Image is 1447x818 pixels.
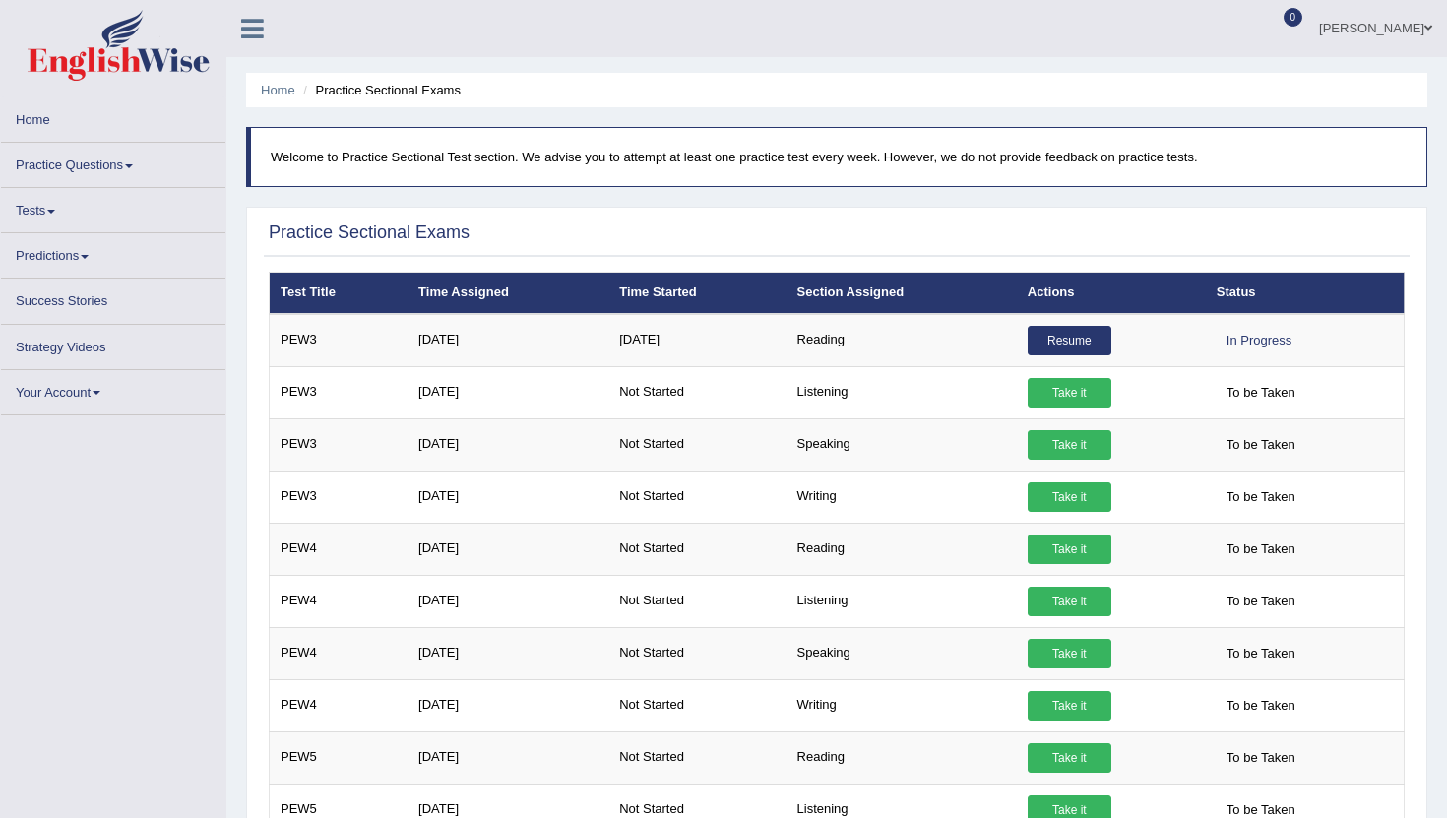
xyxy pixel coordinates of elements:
[408,523,608,575] td: [DATE]
[270,471,409,523] td: PEW3
[1028,378,1111,408] a: Take it
[1028,482,1111,512] a: Take it
[408,679,608,731] td: [DATE]
[408,273,608,314] th: Time Assigned
[786,523,1017,575] td: Reading
[1028,430,1111,460] a: Take it
[270,314,409,367] td: PEW3
[786,366,1017,418] td: Listening
[1217,482,1305,512] span: To be Taken
[1028,535,1111,564] a: Take it
[786,627,1017,679] td: Speaking
[608,314,786,367] td: [DATE]
[408,366,608,418] td: [DATE]
[1,325,225,363] a: Strategy Videos
[1,188,225,226] a: Tests
[270,575,409,627] td: PEW4
[270,366,409,418] td: PEW3
[608,575,786,627] td: Not Started
[608,471,786,523] td: Not Started
[270,418,409,471] td: PEW3
[1217,743,1305,773] span: To be Taken
[1217,378,1305,408] span: To be Taken
[1,279,225,317] a: Success Stories
[1028,326,1111,355] a: Resume
[1217,639,1305,668] span: To be Taken
[408,575,608,627] td: [DATE]
[408,627,608,679] td: [DATE]
[269,223,470,243] h2: Practice Sectional Exams
[786,314,1017,367] td: Reading
[270,627,409,679] td: PEW4
[1206,273,1405,314] th: Status
[1,233,225,272] a: Predictions
[786,575,1017,627] td: Listening
[786,273,1017,314] th: Section Assigned
[1284,8,1303,27] span: 0
[1,143,225,181] a: Practice Questions
[1217,587,1305,616] span: To be Taken
[270,731,409,784] td: PEW5
[270,679,409,731] td: PEW4
[786,731,1017,784] td: Reading
[270,273,409,314] th: Test Title
[1028,691,1111,721] a: Take it
[1217,535,1305,564] span: To be Taken
[408,418,608,471] td: [DATE]
[786,679,1017,731] td: Writing
[608,627,786,679] td: Not Started
[408,314,608,367] td: [DATE]
[608,523,786,575] td: Not Started
[608,366,786,418] td: Not Started
[408,731,608,784] td: [DATE]
[1217,691,1305,721] span: To be Taken
[1028,639,1111,668] a: Take it
[1217,430,1305,460] span: To be Taken
[408,471,608,523] td: [DATE]
[608,679,786,731] td: Not Started
[1028,743,1111,773] a: Take it
[608,731,786,784] td: Not Started
[1017,273,1206,314] th: Actions
[1217,326,1301,355] div: In Progress
[271,148,1407,166] p: Welcome to Practice Sectional Test section. We advise you to attempt at least one practice test e...
[1028,587,1111,616] a: Take it
[261,83,295,97] a: Home
[786,418,1017,471] td: Speaking
[270,523,409,575] td: PEW4
[1,370,225,409] a: Your Account
[786,471,1017,523] td: Writing
[298,81,461,99] li: Practice Sectional Exams
[608,418,786,471] td: Not Started
[1,97,225,136] a: Home
[608,273,786,314] th: Time Started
